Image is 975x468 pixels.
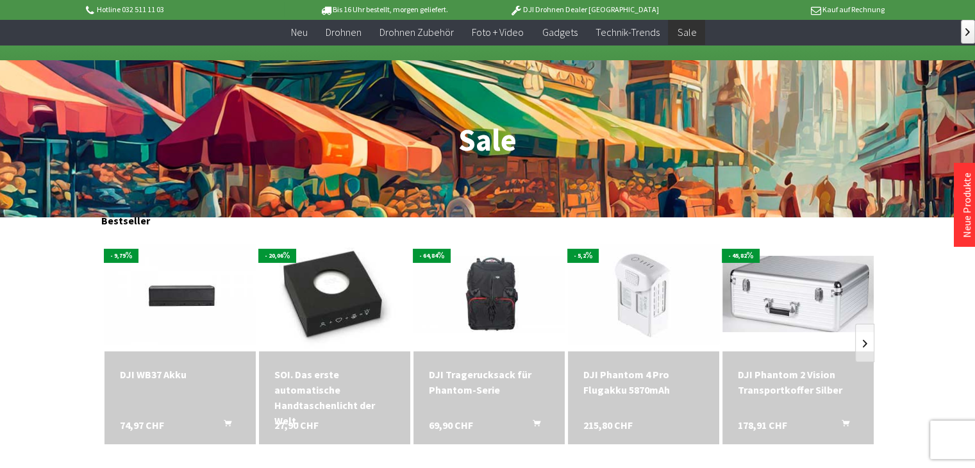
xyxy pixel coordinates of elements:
[413,256,565,332] img: DJI Tragerucksack für Phantom-Serie
[83,2,283,17] p: Hotline 032 511 11 03
[542,26,577,38] span: Gadgets
[583,417,633,433] span: 215,80 CHF
[484,2,684,17] p: DJI Drohnen Dealer [GEOGRAPHIC_DATA]
[586,19,668,46] a: Technik-Trends
[463,19,533,46] a: Foto + Video
[291,26,308,38] span: Neu
[677,26,696,38] span: Sale
[274,367,395,428] div: SOI. Das erste automatische Handtaschenlicht der Welt.
[826,417,857,434] button: In den Warenkorb
[274,417,319,433] span: 27,90 CHF
[738,367,858,397] a: DJI Phantom 2 Vision Transportkoffer Silber 178,91 CHF In den Warenkorb
[120,367,240,382] a: DJI WB37 Akku 74,97 CHF In den Warenkorb
[284,2,484,17] p: Bis 16 Uhr bestellt, morgen geliefert.
[738,417,787,433] span: 178,91 CHF
[379,26,454,38] span: Drohnen Zubehör
[738,367,858,397] div: DJI Phantom 2 Vision Transportkoffer Silber
[259,237,410,351] img: SOI. Das erste automatische Handtaschenlicht der Welt.
[472,26,524,38] span: Foto + Video
[208,417,239,434] button: In den Warenkorb
[685,2,885,17] p: Kauf auf Rechnung
[104,244,256,344] img: DJI WB37 Akku
[533,19,586,46] a: Gadgets
[317,19,371,46] a: Drohnen
[282,19,317,46] a: Neu
[568,244,719,344] img: DJI Phantom 4 Pro Flugakku 5870mAh
[668,19,705,46] a: Sale
[101,48,874,156] h1: Sale
[722,256,874,332] img: DJI Phantom 2 Vision Transportkoffer Silber
[517,417,548,434] button: In den Warenkorb
[101,201,874,233] div: Bestseller
[595,26,659,38] span: Technik-Trends
[371,19,463,46] a: Drohnen Zubehör
[274,367,395,428] a: SOI. Das erste automatische Handtaschenlicht der Welt. 27,90 CHF
[583,367,704,397] div: DJI Phantom 4 Pro Flugakku 5870mAh
[583,367,704,397] a: DJI Phantom 4 Pro Flugakku 5870mAh 215,80 CHF
[120,417,164,433] span: 74,97 CHF
[429,367,549,397] div: DJI Tragerucksack für Phantom-Serie
[326,26,362,38] span: Drohnen
[120,367,240,382] div: DJI WB37 Akku
[965,28,970,36] span: 
[429,367,549,397] a: DJI Tragerucksack für Phantom-Serie 69,90 CHF In den Warenkorb
[960,172,973,238] a: Neue Produkte
[429,417,473,433] span: 69,90 CHF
